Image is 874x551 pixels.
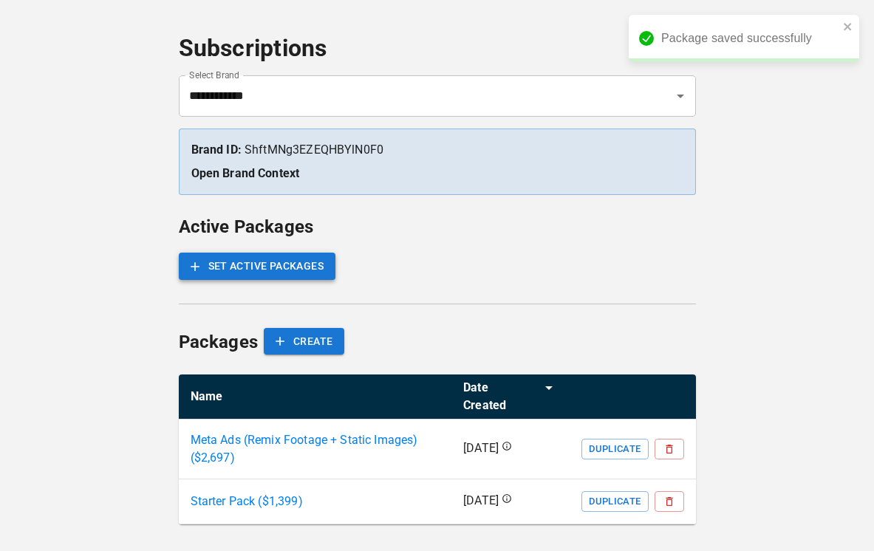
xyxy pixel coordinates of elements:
[191,141,683,159] p: ShftMNg3EZEQHBYlN0F0
[264,328,344,355] button: CREATE
[661,30,839,47] div: Package saved successfully
[581,491,648,512] button: Duplicate
[191,431,440,467] p: Meta Ads (Remix Footage + Static Images) ($ 2,697 )
[191,493,303,510] p: Starter Pack ($ 1,399 )
[189,69,239,81] label: Select Brand
[191,166,300,180] a: Open Brand Context
[191,143,242,157] strong: Brand ID:
[179,374,696,524] table: simple table
[179,34,696,64] h4: Subscriptions
[191,431,440,467] a: Meta Ads (Remix Footage + Static Images) ($2,697)
[179,213,696,241] h6: Active Packages
[179,253,336,280] button: SET ACTIVE PACKAGES
[670,86,691,106] button: Open
[463,440,499,457] p: [DATE]
[463,493,499,510] p: [DATE]
[179,328,258,356] h6: Packages
[581,439,648,459] button: Duplicate
[463,379,534,414] div: Date Created
[843,21,853,35] button: close
[179,374,452,420] th: Name
[191,493,303,510] a: Starter Pack ($1,399)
